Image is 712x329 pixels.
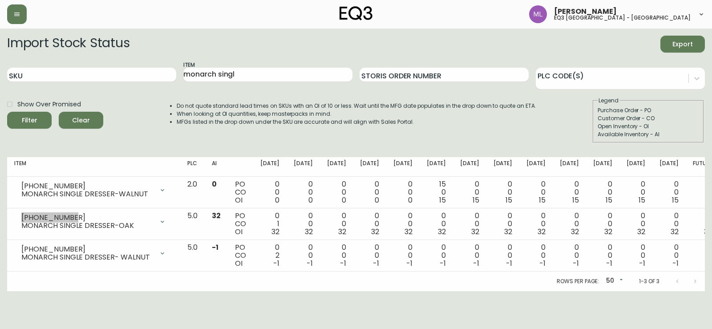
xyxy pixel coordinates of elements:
[235,244,246,268] div: PO CO
[21,182,154,190] div: [PHONE_NUMBER]
[7,36,129,53] h2: Import Stock Status
[353,157,386,177] th: [DATE]
[180,177,205,208] td: 2.0
[393,180,413,204] div: 0 0
[572,195,579,205] span: 15
[360,244,379,268] div: 0 0
[340,6,372,20] img: logo
[294,212,313,236] div: 0 0
[652,157,686,177] th: [DATE]
[529,5,547,23] img: baddbcff1c9a25bf9b3a4739eeaf679c
[598,114,699,122] div: Customer Order - CO
[593,212,612,236] div: 0 0
[405,227,413,237] span: 32
[7,112,52,129] button: Filter
[253,157,287,177] th: [DATE]
[427,212,446,236] div: 0 0
[554,15,691,20] h5: eq3 [GEOGRAPHIC_DATA] - [GEOGRAPHIC_DATA]
[21,253,154,261] div: MONARCH SINGLE DRESSER- WALNUT
[627,244,646,268] div: 0 0
[235,212,246,236] div: PO CO
[506,195,512,205] span: 15
[554,8,617,15] span: [PERSON_NAME]
[275,195,279,205] span: 0
[22,115,37,126] div: Filter
[667,39,698,50] span: Export
[371,227,379,237] span: 32
[420,157,453,177] th: [DATE]
[473,258,479,268] span: -1
[704,227,712,237] span: 32
[593,180,612,204] div: 0 0
[659,180,679,204] div: 0 0
[471,227,479,237] span: 32
[660,36,705,53] button: Export
[327,180,346,204] div: 0 0
[235,258,243,268] span: OI
[672,258,679,268] span: -1
[604,227,612,237] span: 32
[526,180,546,204] div: 0 0
[627,180,646,204] div: 0 0
[180,240,205,272] td: 5.0
[639,195,645,205] span: 15
[375,195,379,205] span: 0
[440,258,446,268] span: -1
[235,195,243,205] span: OI
[308,195,313,205] span: 0
[606,258,612,268] span: -1
[17,100,81,109] span: Show Over Promised
[260,244,279,268] div: 0 2
[427,180,446,204] div: 15 0
[460,212,479,236] div: 0 0
[693,212,712,236] div: 0 0
[260,180,279,204] div: 0 0
[235,227,243,237] span: OI
[406,258,413,268] span: -1
[598,122,699,130] div: Open Inventory - OI
[560,244,579,268] div: 0 0
[21,190,154,198] div: MONARCH SINGLE DRESSER-WALNUT
[538,227,546,237] span: 32
[494,212,513,236] div: 0 0
[386,157,420,177] th: [DATE]
[360,212,379,236] div: 0 0
[586,157,619,177] th: [DATE]
[177,102,536,110] li: Do not quote standard lead times on SKUs with an OI of 10 or less. Wait until the MFG date popula...
[473,195,479,205] span: 15
[494,180,513,204] div: 0 0
[273,258,279,268] span: -1
[571,227,579,237] span: 32
[619,157,653,177] th: [DATE]
[598,130,699,138] div: Available Inventory - AI
[294,180,313,204] div: 0 0
[177,110,536,118] li: When looking at OI quantities, keep masterpacks in mind.
[342,195,346,205] span: 0
[305,227,313,237] span: 32
[393,244,413,268] div: 0 0
[66,115,96,126] span: Clear
[373,258,379,268] span: -1
[327,212,346,236] div: 0 0
[180,208,205,240] td: 5.0
[307,258,313,268] span: -1
[573,258,579,268] span: -1
[494,244,513,268] div: 0 0
[672,195,679,205] span: 15
[427,244,446,268] div: 0 0
[59,112,103,129] button: Clear
[526,212,546,236] div: 0 0
[637,227,645,237] span: 32
[506,258,512,268] span: -1
[21,222,154,230] div: MONARCH SINGLE DRESSER-OAK
[557,277,599,285] p: Rows per page:
[271,227,279,237] span: 32
[212,211,221,221] span: 32
[639,277,659,285] p: 1-3 of 3
[453,157,486,177] th: [DATE]
[460,180,479,204] div: 0 0
[693,180,712,204] div: 0 0
[287,157,320,177] th: [DATE]
[7,157,180,177] th: Item
[693,244,712,268] div: 0 0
